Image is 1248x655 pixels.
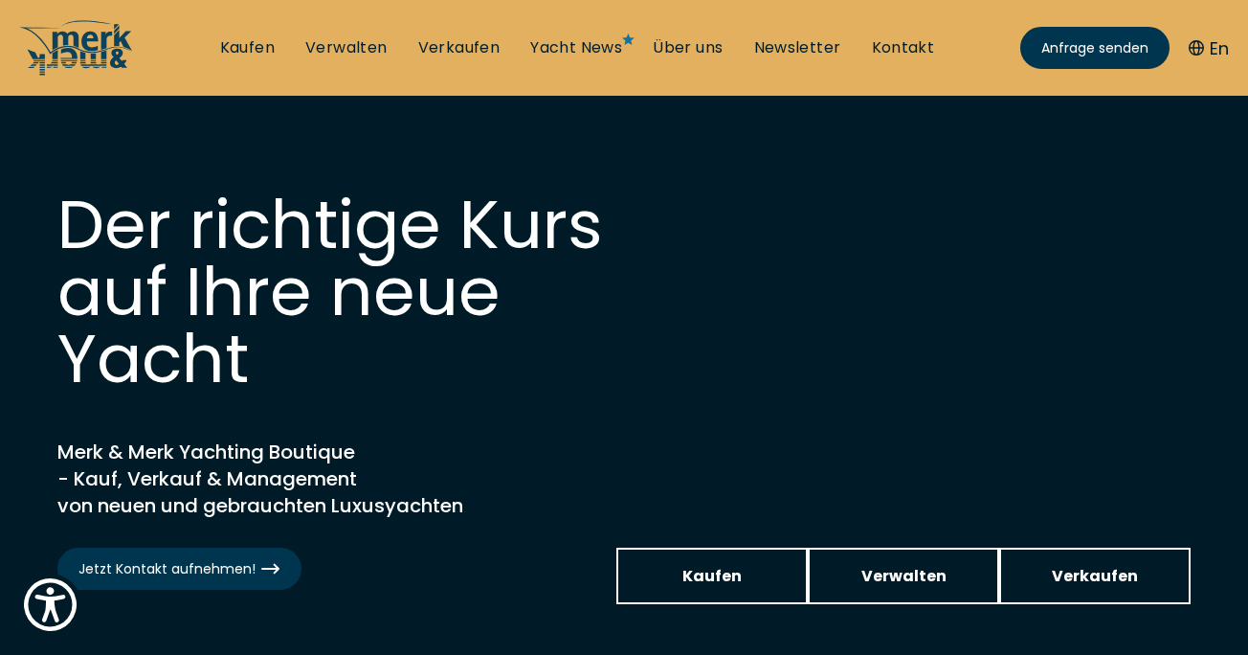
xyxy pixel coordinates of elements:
a: Yacht News [530,37,622,58]
button: Show Accessibility Preferences [19,574,81,636]
a: Verwalten [808,548,999,604]
a: Verkaufen [418,37,501,58]
button: En [1189,35,1229,61]
a: Newsletter [754,37,841,58]
a: Kontakt [872,37,935,58]
h1: Der richtige Kurs auf Ihre neue Yacht [57,192,632,393]
a: Anfrage senden [1020,27,1170,69]
a: Verwalten [305,37,388,58]
span: Jetzt Kontakt aufnehmen! [78,559,280,579]
h2: Merk & Merk Yachting Boutique - Kauf, Verkauf & Management von neuen und gebrauchten Luxusyachten [57,439,536,519]
span: Kaufen [682,564,742,588]
span: Verkaufen [1052,564,1138,588]
a: Kaufen [220,37,275,58]
span: Anfrage senden [1041,38,1148,58]
a: Über uns [653,37,723,58]
a: Verkaufen [999,548,1191,604]
span: Verwalten [861,564,947,588]
a: Jetzt Kontakt aufnehmen! [57,548,301,590]
a: Kaufen [616,548,808,604]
